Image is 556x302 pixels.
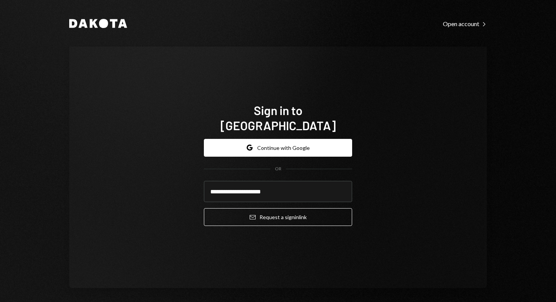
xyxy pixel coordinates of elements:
[275,166,281,172] div: OR
[204,139,352,157] button: Continue with Google
[443,20,487,28] div: Open account
[204,208,352,226] button: Request a signinlink
[204,103,352,133] h1: Sign in to [GEOGRAPHIC_DATA]
[443,19,487,28] a: Open account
